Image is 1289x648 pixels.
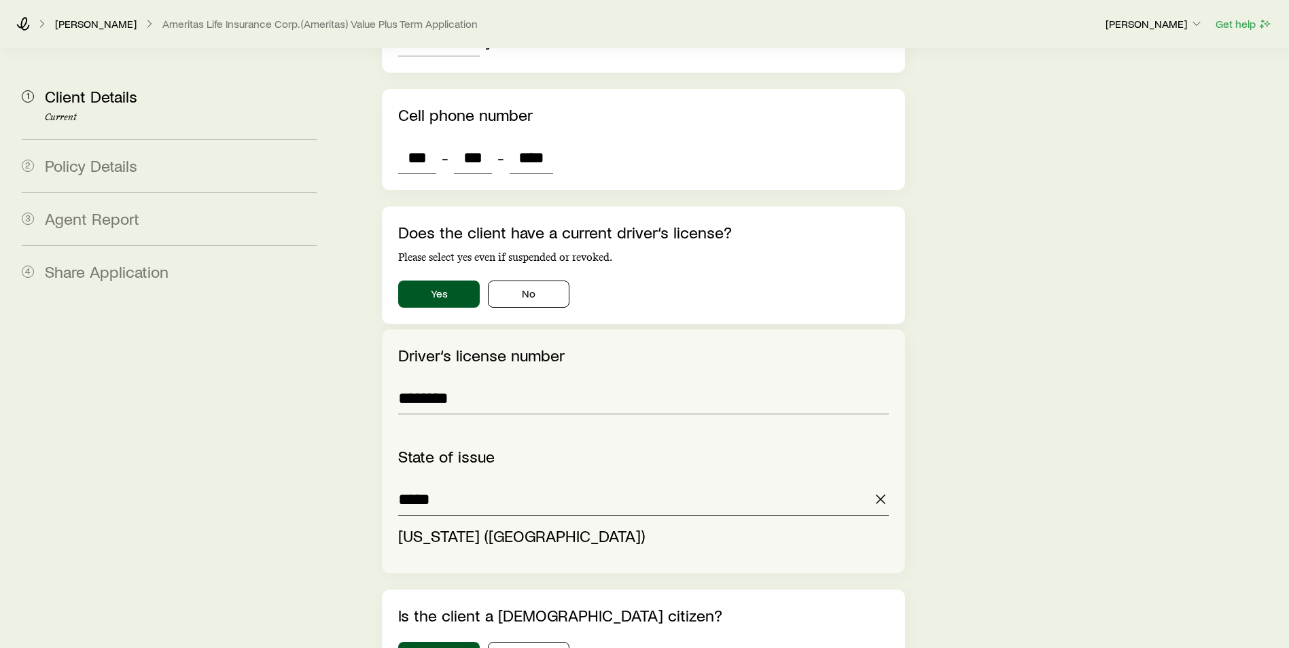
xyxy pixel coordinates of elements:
p: Current [45,112,317,123]
span: Client Details [45,86,137,106]
button: Ameritas Life Insurance Corp. (Ameritas) Value Plus Term Application [162,18,478,31]
button: Yes [398,281,480,308]
span: 2 [22,160,34,172]
span: - [497,148,504,167]
label: Is the client a [DEMOGRAPHIC_DATA] citizen? [398,605,722,625]
span: Policy Details [45,156,137,175]
label: Cell phone number [398,105,533,124]
button: [PERSON_NAME] [1105,16,1204,33]
span: 4 [22,266,34,278]
div: driversLicense.hasCurrentLicense [398,281,889,308]
button: Get help [1215,16,1273,32]
label: Does the client have a current driver‘s license? [398,222,732,242]
p: Please select yes even if suspended or revoked. [398,251,889,264]
span: 3 [22,213,34,225]
li: Pennsylvania (PA) [398,521,881,552]
span: Agent Report [45,209,139,228]
p: [PERSON_NAME] [1106,17,1203,31]
label: Driver‘s license number [398,345,565,365]
span: 1 [22,90,34,103]
button: No [488,281,569,308]
span: [US_STATE] ([GEOGRAPHIC_DATA]) [398,526,645,545]
label: State of issue [398,446,495,466]
span: Share Application [45,262,169,281]
a: [PERSON_NAME] [54,18,137,31]
span: - [442,148,448,167]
